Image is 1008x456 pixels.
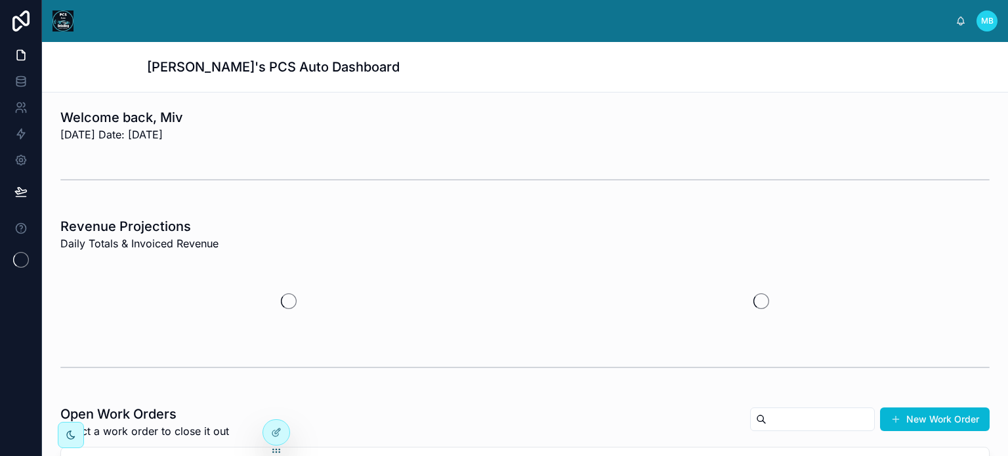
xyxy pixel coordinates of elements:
div: scrollable content [84,18,955,24]
h1: [PERSON_NAME]'s PCS Auto Dashboard [147,58,400,76]
button: New Work Order [880,407,990,431]
span: Daily Totals & Invoiced Revenue [60,236,219,251]
img: App logo [52,10,73,31]
h1: Welcome back, Miv [60,108,183,127]
span: MB [981,16,994,26]
h1: Revenue Projections [60,217,219,236]
span: Select a work order to close it out [60,423,229,439]
h1: Open Work Orders [60,405,229,423]
span: [DATE] Date: [DATE] [60,127,183,142]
